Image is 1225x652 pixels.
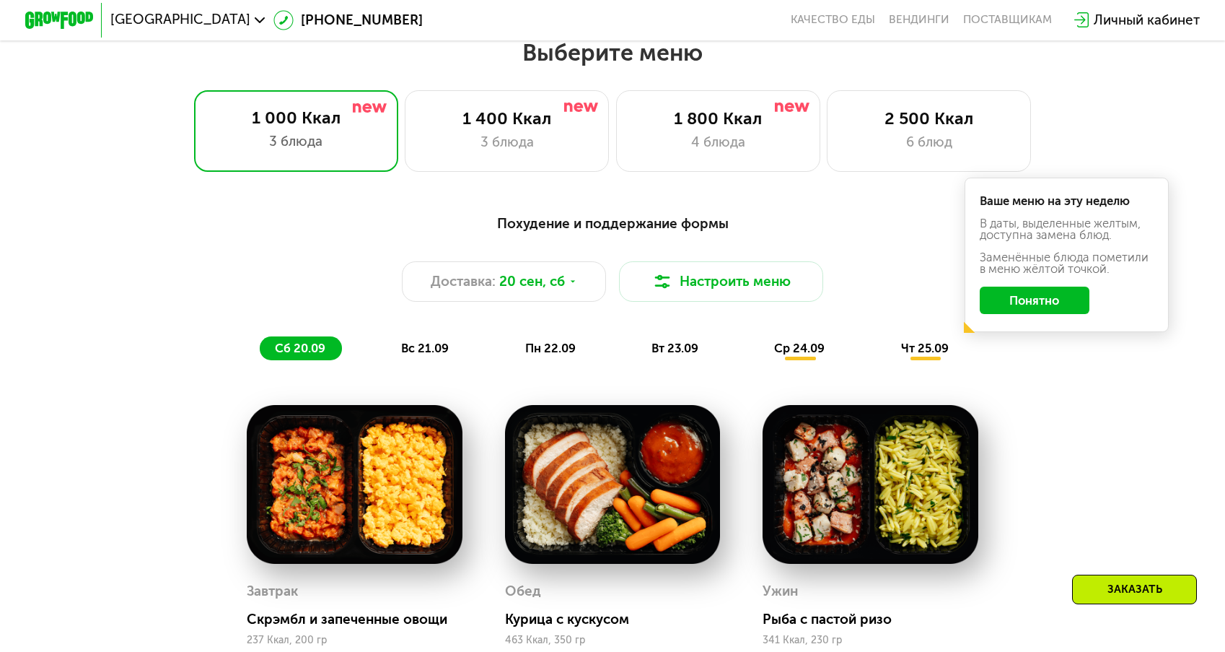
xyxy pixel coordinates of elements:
a: Вендинги [889,13,949,27]
span: [GEOGRAPHIC_DATA] [110,13,250,27]
div: 1 000 Ккал [211,108,380,128]
div: Скрэмбл и запеченные овощи [247,611,476,628]
div: 1 400 Ккал [423,108,592,129]
span: чт 25.09 [901,341,949,355]
span: пн 22.09 [525,341,576,355]
div: 341 Ккал, 230 гр [763,635,978,646]
span: 20 сен, сб [499,271,565,292]
button: Настроить меню [619,261,823,303]
div: Завтрак [247,578,298,604]
div: 4 блюда [633,132,802,152]
div: 237 Ккал, 200 гр [247,635,462,646]
h2: Выберите меню [54,38,1170,67]
span: вс 21.09 [401,341,449,355]
span: сб 20.09 [275,341,325,355]
div: Заменённые блюда пометили в меню жёлтой точкой. [980,251,1154,275]
button: Понятно [980,287,1089,314]
div: 2 500 Ккал [845,108,1014,129]
a: [PHONE_NUMBER] [273,10,423,30]
div: 3 блюда [211,131,380,152]
div: 463 Ккал, 350 гр [505,635,721,646]
div: Ваше меню на эту неделю [980,195,1154,207]
div: Рыба с пастой ризо [763,611,992,628]
div: Похудение и поддержание формы [109,213,1116,234]
span: Доставка: [431,271,496,292]
div: В даты, выделенные желтым, доступна замена блюд. [980,217,1154,241]
div: Обед [505,578,541,604]
div: Ужин [763,578,798,604]
span: ср 24.09 [774,341,825,355]
div: 1 800 Ккал [633,108,802,129]
div: Курица с кускусом [505,611,734,628]
div: Личный кабинет [1094,10,1200,30]
div: Заказать [1072,575,1197,604]
div: 3 блюда [423,132,592,152]
div: 6 блюд [845,132,1014,152]
div: поставщикам [963,13,1052,27]
span: вт 23.09 [651,341,698,355]
a: Качество еды [791,13,875,27]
